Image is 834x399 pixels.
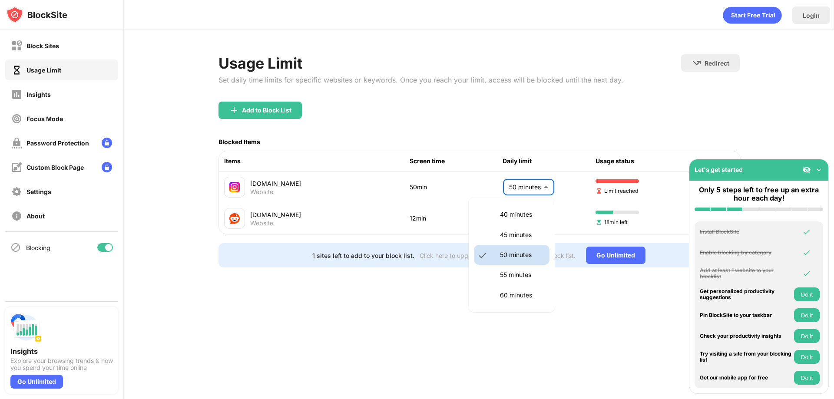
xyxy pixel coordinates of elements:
p: 40 minutes [500,210,544,219]
p: 55 minutes [500,270,544,280]
p: 45 minutes [500,230,544,240]
p: 50 minutes [500,250,544,260]
p: 60 minutes [500,290,544,300]
p: 1.5 hours [500,310,544,320]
